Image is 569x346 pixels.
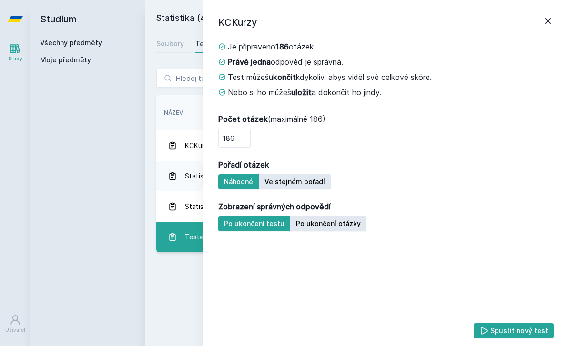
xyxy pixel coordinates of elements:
span: Tester - teorie závěrečný test [185,227,284,247]
span: Nebo si ho můžeš a dokončit ho jindy. [228,87,381,98]
a: Uživatel [2,309,29,338]
a: KCKurzy 30. 12. 2018 186 [156,130,558,161]
span: KCKurzy [185,136,212,155]
span: Statistika - Teoretické otázky [185,167,281,186]
button: Náhodné [218,174,259,189]
a: Study [2,38,29,67]
div: Soubory [156,39,184,49]
a: Všechny předměty [40,39,102,47]
strong: Zobrazení správných odpovědí [218,201,331,212]
button: Po ukončení otázky [290,216,366,231]
span: Test můžeš kdykoliv, abys viděl své celkové skóre. [228,71,432,83]
h2: Statistika (4ST201) [156,11,451,27]
strong: Počet otázek [218,114,268,124]
a: Tester - teorie závěrečný test [DATE] 318 [156,222,558,252]
span: odpověď je správná. [228,56,343,68]
input: Hledej test [156,69,278,88]
a: Soubory [156,34,184,53]
a: Statistika - [GEOGRAPHIC_DATA] 30. 12. 2018 139 [156,191,558,222]
strong: Pořadí otázek [218,159,269,170]
button: Po ukončení testu [218,216,290,231]
a: Statistika - Teoretické otázky 30. 12. 2018 137 [156,161,558,191]
span: Statistika - [GEOGRAPHIC_DATA] [185,197,289,216]
strong: Právě jedna [228,57,271,67]
button: Ve stejném pořadí [259,174,331,189]
div: Study [9,55,22,62]
span: Moje předměty [40,55,91,65]
div: Testy [195,39,214,49]
strong: ukončit [269,72,296,82]
a: Testy [195,34,214,53]
strong: uložit [291,88,312,97]
div: Uživatel [5,326,25,334]
span: (maximálně 186) [218,113,325,125]
button: Název [164,109,183,117]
